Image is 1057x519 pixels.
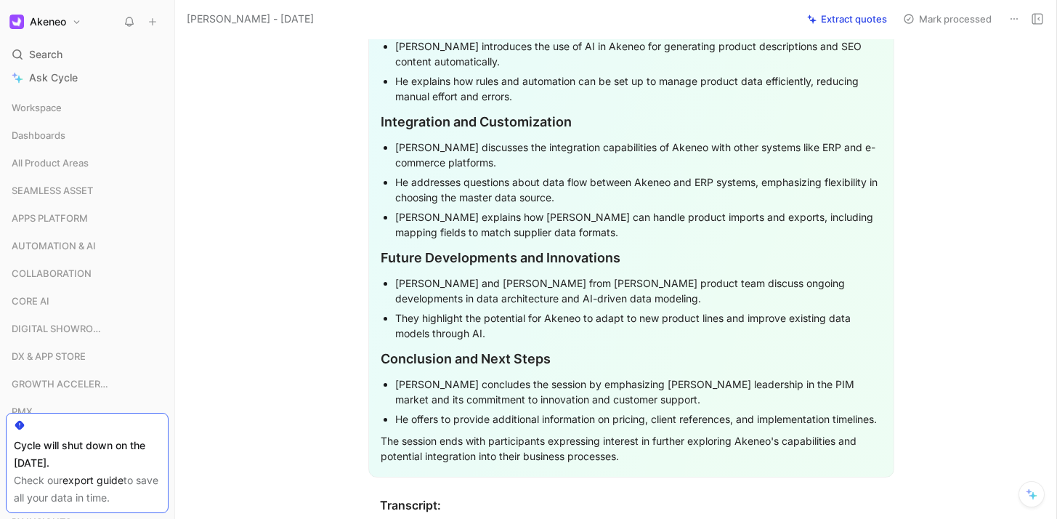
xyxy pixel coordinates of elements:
span: AUTOMATION & AI [12,238,96,253]
span: CORE AI [12,294,49,308]
span: COLLABORATION [12,266,92,281]
div: DX & APP STORE [6,345,169,371]
div: All Product Areas [6,152,169,178]
div: [PERSON_NAME] and [PERSON_NAME] from [PERSON_NAME] product team discuss ongoing developments in d... [395,275,882,306]
div: Future Developments and Innovations [381,248,882,267]
div: DX & APP STORE [6,345,169,367]
div: DIGITAL SHOWROOM [6,318,169,344]
div: SEAMLESS ASSET [6,180,169,201]
div: DIGITAL SHOWROOM [6,318,169,339]
div: He addresses questions about data flow between Akeneo and ERP systems, emphasizing flexibility in... [395,174,882,205]
div: PMX [6,401,169,422]
div: COLLABORATION [6,262,169,284]
span: GROWTH ACCELERATION [12,377,112,391]
div: AUTOMATION & AI [6,235,169,257]
span: PMX [12,404,33,419]
div: He offers to provide additional information on pricing, client references, and implementation tim... [395,411,882,427]
div: AUTOMATION & AI [6,235,169,261]
div: Cycle will shut down on the [DATE]. [14,437,161,472]
span: Workspace [12,100,62,115]
a: export guide [62,474,123,486]
div: Dashboards [6,124,169,150]
span: SEAMLESS ASSET [12,183,93,198]
div: [PERSON_NAME] concludes the session by emphasizing [PERSON_NAME] leadership in the PIM market and... [395,377,882,407]
img: Akeneo [9,15,24,29]
div: Workspace [6,97,169,118]
span: APPS PLATFORM [12,211,88,225]
span: [PERSON_NAME] - [DATE] [187,10,314,28]
div: Search [6,44,169,65]
div: COLLABORATION [6,262,169,289]
div: PMX [6,401,169,427]
div: He explains how rules and automation can be set up to manage product data efficiently, reducing m... [395,73,882,104]
div: CORE AI [6,290,169,316]
span: Search [29,46,62,63]
span: DX & APP STORE [12,349,86,363]
div: [PERSON_NAME] introduces the use of AI in Akeneo for generating product descriptions and SEO cont... [395,39,882,69]
div: APPS PLATFORM [6,207,169,229]
div: Integration and Customization [381,112,882,132]
span: Ask Cycle [29,69,78,86]
div: [PERSON_NAME] explains how [PERSON_NAME] can handle product imports and exports, including mappin... [395,209,882,240]
span: DIGITAL SHOWROOM [12,321,108,336]
div: Dashboards [6,124,169,146]
div: CORE AI [6,290,169,312]
div: GROWTH ACCELERATION [6,373,169,399]
span: Dashboards [12,128,65,142]
div: GROWTH ACCELERATION [6,373,169,395]
h1: Akeneo [30,15,66,28]
div: Check our to save all your data in time. [14,472,161,507]
div: APPS PLATFORM [6,207,169,233]
div: SEAMLESS ASSET [6,180,169,206]
div: Conclusion and Next Steps [381,349,882,369]
div: The session ends with participants expressing interest in further exploring Akeneo's capabilities... [381,433,882,464]
div: All Product Areas [6,152,169,174]
div: They highlight the potential for Akeneo to adapt to new product lines and improve existing data m... [395,310,882,341]
span: All Product Areas [12,156,89,170]
button: Mark processed [896,9,998,29]
a: Ask Cycle [6,67,169,89]
div: [PERSON_NAME] discusses the integration capabilities of Akeneo with other systems like ERP and e-... [395,140,882,170]
div: Transcript: [380,496,883,514]
button: Extract quotes [801,9,894,29]
button: AkeneoAkeneo [6,12,85,32]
